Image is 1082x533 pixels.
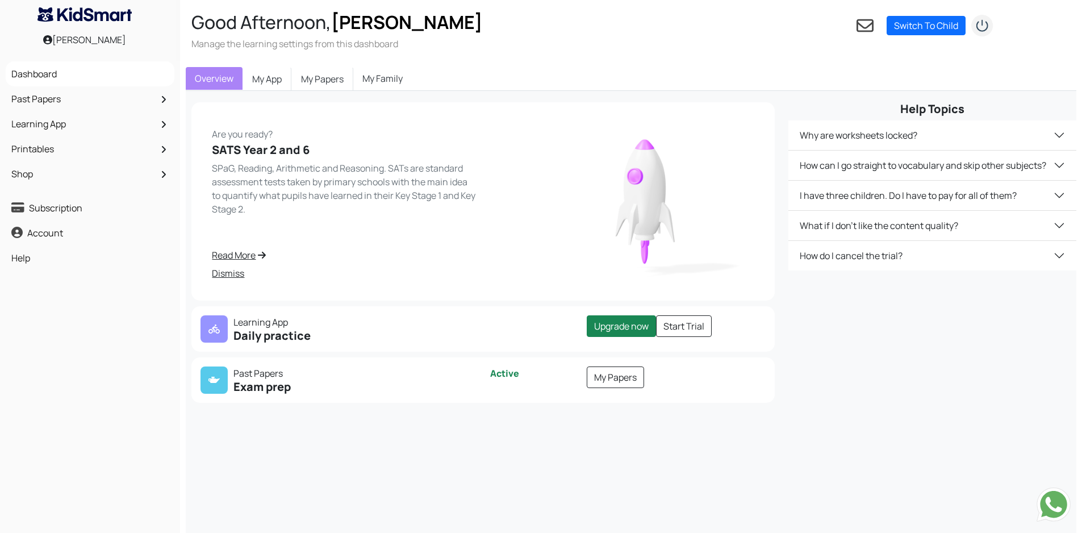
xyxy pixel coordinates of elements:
a: Subscription [9,198,172,218]
button: I have three children. Do I have to pay for all of them? [788,181,1076,210]
button: How can I go straight to vocabulary and skip other subjects? [788,151,1076,180]
button: Why are worksheets locked? [788,120,1076,150]
h5: Daily practice [200,329,476,343]
a: My Papers [291,67,353,91]
p: Past Papers [200,367,476,380]
a: Dismiss [212,266,476,280]
img: Send whatsapp message to +442080035976 [1037,488,1071,522]
img: logout2.png [971,14,993,37]
a: Learning App [9,114,172,134]
a: Help [9,248,172,268]
h5: Help Topics [788,102,1076,116]
a: Upgrade now [587,315,656,337]
h5: Exam prep [200,380,476,394]
a: Dashboard [9,64,172,84]
img: KidSmart logo [37,7,132,22]
span: Active [490,367,519,380]
h2: Good Afternoon, [191,11,483,33]
a: Shop [9,164,172,184]
span: [PERSON_NAME] [331,10,483,35]
h3: Manage the learning settings from this dashboard [191,38,483,50]
a: Printables [9,139,172,159]
a: Switch To Child [887,16,966,35]
a: My Family [353,67,412,90]
button: What if I don't like the content quality? [788,211,1076,240]
a: My App [243,67,291,91]
h5: SATS Year 2 and 6 [212,143,476,157]
a: Read More [212,248,476,262]
a: Start Trial [656,315,712,337]
a: Past Papers [9,89,172,109]
a: Overview [186,67,243,90]
p: SPaG, Reading, Arithmetic and Reasoning. SATs are standard assessment tests taken by primary scho... [212,161,476,216]
button: How do I cancel the trial? [788,241,1076,270]
p: Are you ready? [212,123,476,141]
img: rocket [537,123,755,280]
p: Learning App [200,315,476,329]
a: Account [9,223,172,243]
a: My Papers [587,367,644,388]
